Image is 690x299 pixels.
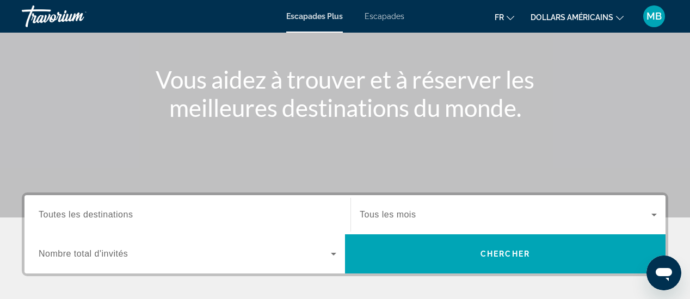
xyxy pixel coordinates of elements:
[39,249,128,258] font: Nombre total d'invités
[39,209,336,222] input: Sélectionnez la destination
[345,234,666,273] button: Recherche
[365,12,404,21] a: Escapades
[531,9,624,25] button: Changer de devise
[495,13,504,22] font: fr
[22,2,131,30] a: Travorium
[480,250,530,258] font: Chercher
[640,5,668,28] button: Menu utilisateur
[156,65,534,122] font: Vous aidez à trouver et à réserver les meilleures destinations du monde.
[39,210,133,219] font: Toutes les destinations
[531,13,613,22] font: dollars américains
[24,195,666,273] div: Widget de recherche
[286,12,343,21] a: Escapades Plus
[360,210,416,219] font: Tous les mois
[646,256,681,290] iframe: Bouton de lancement de la fenêtre de messagerie
[646,10,662,22] font: MB
[495,9,514,25] button: Changer de langue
